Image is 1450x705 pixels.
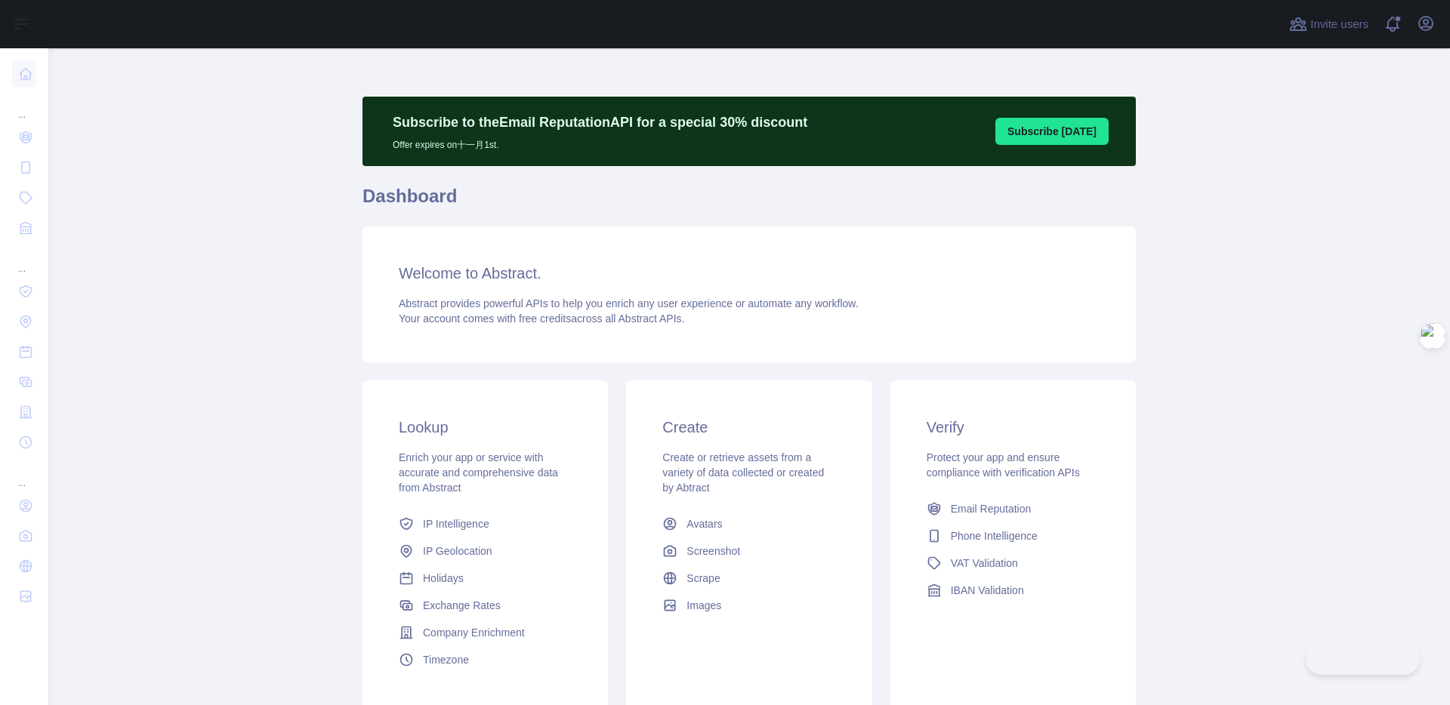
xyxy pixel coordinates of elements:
span: Create or retrieve assets from a variety of data collected or created by Abtract [662,451,824,494]
span: free credits [519,312,571,325]
iframe: Toggle Customer Support [1306,643,1420,675]
span: Images [686,598,721,613]
span: Timezone [423,652,469,667]
a: IP Geolocation [393,537,578,565]
div: ... [12,245,36,275]
span: Screenshot [686,543,740,559]
a: VAT Validation [921,550,1106,577]
span: Protect your app and ensure compliance with verification APIs [927,451,1080,479]
span: VAT Validation [951,556,1018,571]
p: Subscribe to the Email Reputation API for a special 30 % discount [393,112,807,133]
span: Holidays [423,571,464,586]
a: Phone Intelligence [921,522,1106,550]
h3: Verify [927,417,1100,438]
a: Email Reputation [921,495,1106,522]
div: ... [12,459,36,489]
a: Screenshot [656,537,841,565]
h1: Dashboard [362,184,1136,220]
a: Exchange Rates [393,592,578,619]
span: Your account comes with across all Abstract APIs. [399,312,684,325]
a: Avatars [656,510,841,537]
span: IP Geolocation [423,543,492,559]
p: Offer expires on 十一月 1st. [393,133,807,151]
span: IBAN Validation [951,583,1024,598]
span: Enrich your app or service with accurate and comprehensive data from Abstract [399,451,558,494]
a: Scrape [656,565,841,592]
div: ... [12,91,36,121]
a: Company Enrichment [393,619,578,646]
a: Holidays [393,565,578,592]
h3: Create [662,417,835,438]
a: IP Intelligence [393,510,578,537]
span: Avatars [686,516,722,531]
a: Timezone [393,646,578,673]
a: IBAN Validation [921,577,1106,604]
span: Abstract provides powerful APIs to help you enrich any user experience or automate any workflow. [399,297,859,309]
button: Invite users [1286,12,1371,36]
span: Company Enrichment [423,625,525,640]
span: Email Reputation [951,501,1032,516]
h3: Lookup [399,417,572,438]
span: Scrape [686,571,720,586]
span: Exchange Rates [423,598,501,613]
h3: Welcome to Abstract. [399,263,1100,284]
button: Subscribe [DATE] [995,118,1109,145]
a: Images [656,592,841,619]
span: Phone Intelligence [951,528,1038,543]
span: IP Intelligence [423,516,489,531]
span: Invite users [1310,16,1368,33]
